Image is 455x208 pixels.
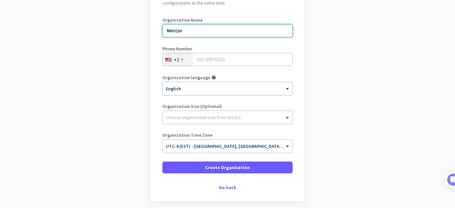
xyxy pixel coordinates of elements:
[162,133,293,137] label: Organization Time Zone
[162,46,293,51] label: Phone Number
[205,164,250,171] span: Create Organization
[162,18,293,22] label: Organization Name
[162,162,293,173] button: Create Organization
[162,104,293,109] label: Organization Size (Optional)
[211,75,216,80] i: help
[162,185,293,190] div: Go back
[162,24,293,37] input: What is the name of your organization?
[174,56,179,63] div: +1
[162,75,210,80] label: Organization language
[162,53,293,66] input: 201-555-0123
